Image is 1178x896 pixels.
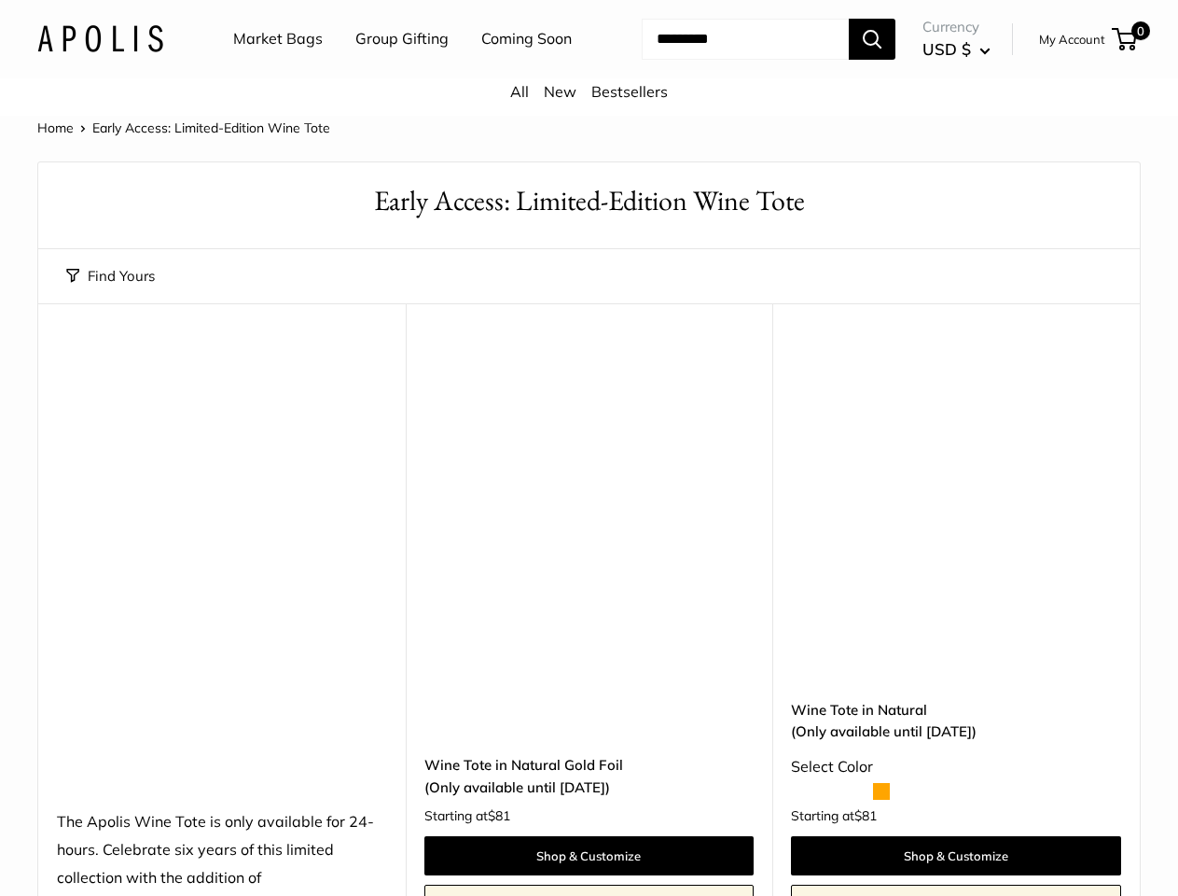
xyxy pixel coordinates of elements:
button: Find Yours [66,263,155,289]
span: 0 [1131,21,1150,40]
a: All [510,82,529,101]
span: Starting at [791,809,877,822]
a: New [544,82,576,101]
a: Shop & Customize [791,836,1121,875]
span: $81 [854,807,877,824]
a: Market Bags [233,25,323,53]
a: Shop & Customize [424,836,755,875]
img: Apolis [37,25,163,52]
a: Wine Tote in Natural(Only available until [DATE]) [791,699,1121,743]
span: USD $ [922,39,971,59]
h1: Early Access: Limited-Edition Wine Tote [66,181,1112,221]
nav: Breadcrumb [37,116,330,140]
span: Early Access: Limited-Edition Wine Tote [92,119,330,136]
a: My Account [1039,28,1105,50]
button: USD $ [922,35,991,64]
input: Search... [642,19,849,60]
a: 0 [1114,28,1137,50]
a: Wine Tote in Natural Gold Foildescription_Inner compartments perfect for wine bottles, yoga mats,... [424,350,755,680]
button: Search [849,19,895,60]
span: $81 [488,807,510,824]
a: Home [37,119,74,136]
div: Select Color [791,753,1121,781]
a: Wine Tote in Natural Gold Foil(Only available until [DATE]) [424,754,755,798]
a: Coming Soon [481,25,572,53]
a: Bestsellers [591,82,668,101]
span: Currency [922,14,991,40]
a: Group Gifting [355,25,449,53]
span: Starting at [424,809,510,822]
a: Wine Tote in NaturalWine Tote in Natural [791,350,1121,680]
